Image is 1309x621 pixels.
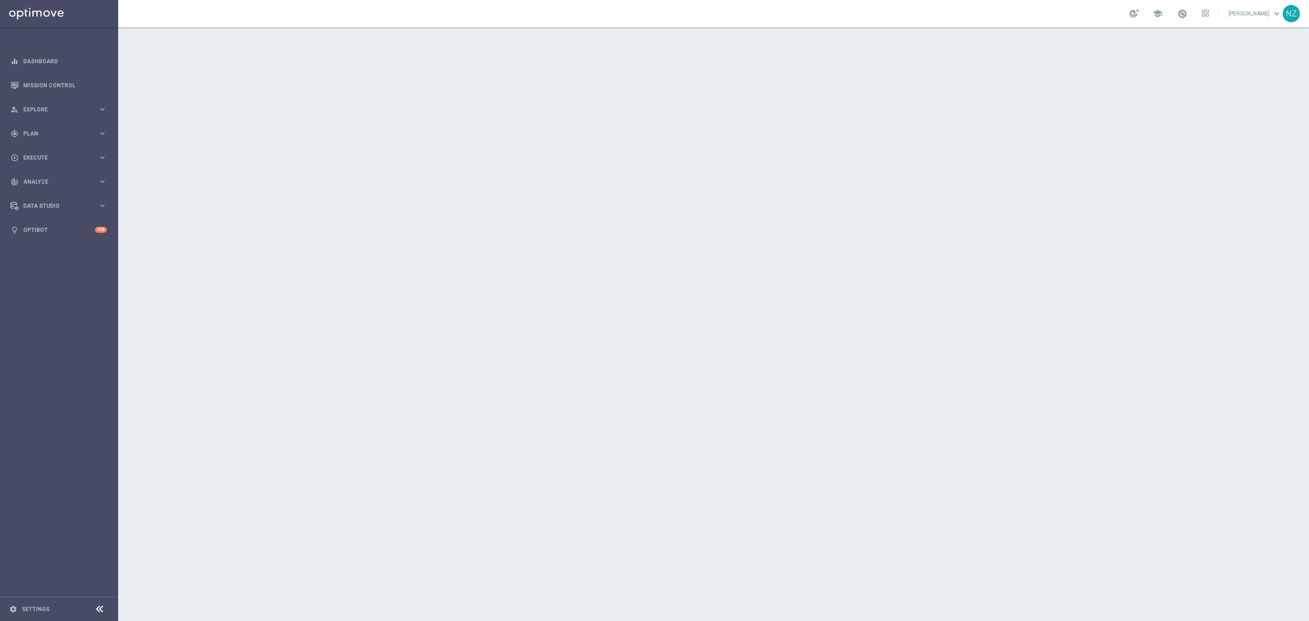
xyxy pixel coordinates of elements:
div: +10 [95,227,107,233]
button: play_circle_outline Execute keyboard_arrow_right [10,154,107,161]
button: person_search Explore keyboard_arrow_right [10,106,107,113]
a: Optibot [23,218,95,242]
i: keyboard_arrow_right [98,105,107,114]
i: gps_fixed [10,130,19,138]
span: Analyze [23,179,98,185]
button: equalizer Dashboard [10,58,107,65]
span: Execute [23,155,98,160]
i: settings [9,605,17,613]
div: Data Studio [10,202,98,210]
span: school [1153,9,1163,19]
i: lightbulb [10,226,19,234]
span: Explore [23,107,98,112]
span: Plan [23,131,98,136]
div: Explore [10,105,98,114]
a: Dashboard [23,49,107,73]
div: Execute [10,154,98,162]
div: NZ [1283,5,1300,22]
button: track_changes Analyze keyboard_arrow_right [10,178,107,185]
a: [PERSON_NAME]keyboard_arrow_down [1228,7,1283,20]
div: Optibot [10,218,107,242]
i: keyboard_arrow_right [98,201,107,210]
a: Settings [22,606,50,612]
i: track_changes [10,178,19,186]
a: Mission Control [23,73,107,97]
i: keyboard_arrow_right [98,153,107,162]
i: keyboard_arrow_right [98,129,107,138]
span: Data Studio [23,203,98,209]
button: lightbulb Optibot +10 [10,226,107,234]
i: keyboard_arrow_right [98,177,107,186]
button: gps_fixed Plan keyboard_arrow_right [10,130,107,137]
span: keyboard_arrow_down [1272,9,1282,19]
div: Mission Control [10,73,107,97]
i: equalizer [10,57,19,65]
button: Data Studio keyboard_arrow_right [10,202,107,210]
div: Plan [10,130,98,138]
button: Mission Control [10,82,107,89]
div: Analyze [10,178,98,186]
i: person_search [10,105,19,114]
div: Dashboard [10,49,107,73]
i: play_circle_outline [10,154,19,162]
